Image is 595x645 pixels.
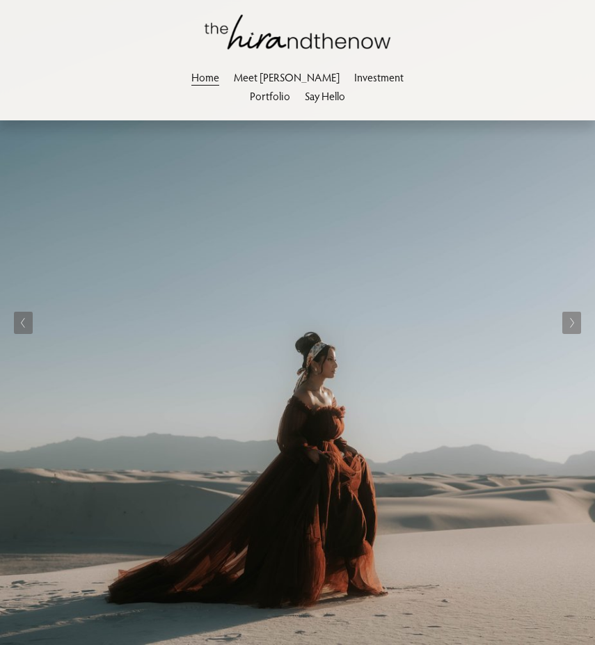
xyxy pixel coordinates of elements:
[205,15,391,49] img: thehirandthenow
[354,67,404,86] a: Investment
[14,312,33,334] button: Previous Slide
[234,67,340,86] a: Meet [PERSON_NAME]
[305,86,345,105] a: Say Hello
[250,86,290,105] a: Portfolio
[191,67,219,86] a: Home
[562,312,581,334] button: Next Slide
